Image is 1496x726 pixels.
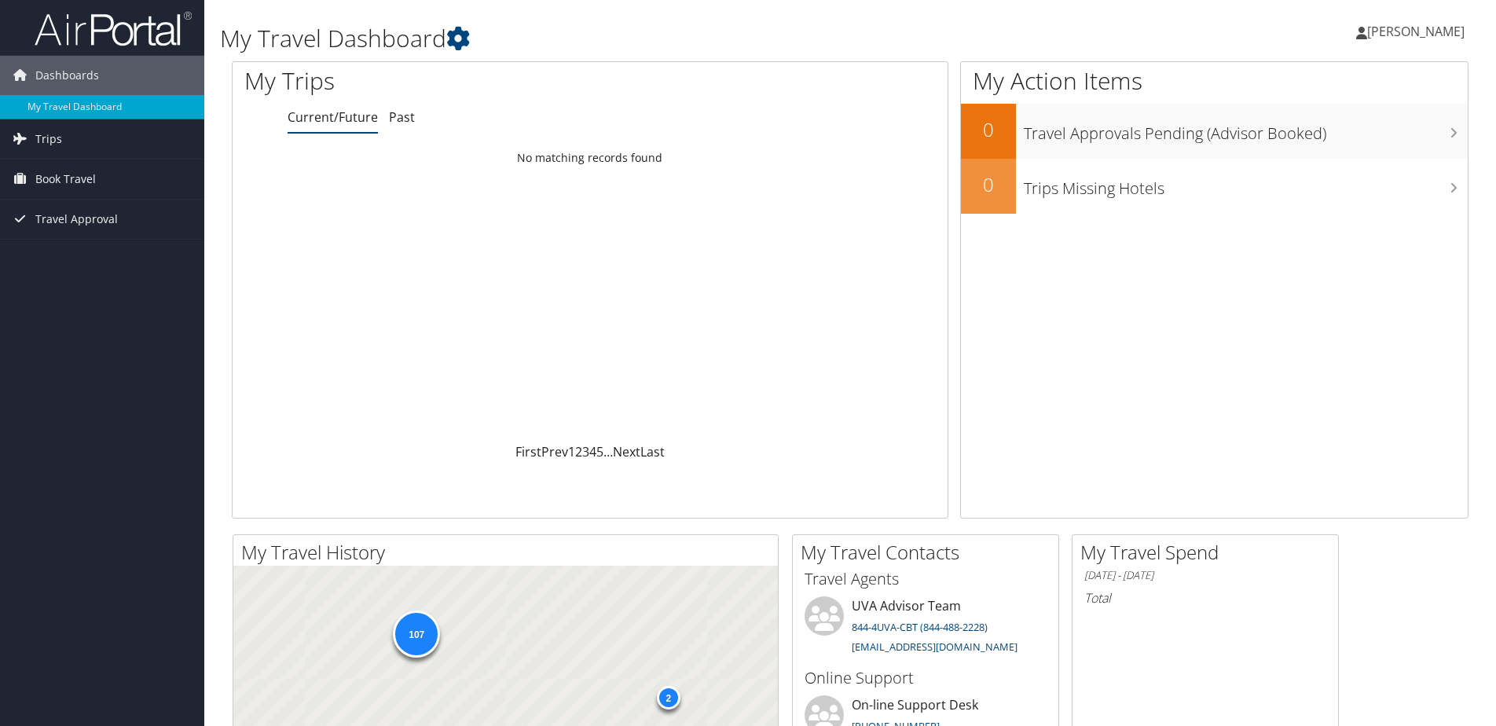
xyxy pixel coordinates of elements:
a: Last [640,443,665,460]
h2: My Travel Contacts [801,539,1058,566]
a: 3 [582,443,589,460]
span: Book Travel [35,159,96,199]
a: Prev [541,443,568,460]
a: Next [613,443,640,460]
a: 4 [589,443,596,460]
a: [EMAIL_ADDRESS][DOMAIN_NAME] [852,640,1017,654]
h2: My Travel History [241,539,778,566]
a: First [515,443,541,460]
h2: My Travel Spend [1080,539,1338,566]
h1: My Action Items [961,64,1468,97]
a: 844-4UVA-CBT (844-488-2228) [852,620,988,634]
h3: Trips Missing Hotels [1024,170,1468,200]
a: 0Trips Missing Hotels [961,159,1468,214]
span: … [603,443,613,460]
h6: Total [1084,589,1326,607]
a: Current/Future [288,108,378,126]
h2: 0 [961,116,1016,143]
h3: Online Support [805,667,1047,689]
a: [PERSON_NAME] [1356,8,1480,55]
a: 0Travel Approvals Pending (Advisor Booked) [961,104,1468,159]
div: 2 [656,686,680,709]
a: Past [389,108,415,126]
a: 1 [568,443,575,460]
h2: 0 [961,171,1016,198]
h3: Travel Agents [805,568,1047,590]
img: airportal-logo.png [35,10,192,47]
a: 2 [575,443,582,460]
span: Travel Approval [35,200,118,239]
h1: My Trips [244,64,638,97]
span: Dashboards [35,56,99,95]
h1: My Travel Dashboard [220,22,1060,55]
h3: Travel Approvals Pending (Advisor Booked) [1024,115,1468,145]
a: 5 [596,443,603,460]
td: No matching records found [233,144,948,172]
span: [PERSON_NAME] [1367,23,1465,40]
span: Trips [35,119,62,159]
li: UVA Advisor Team [797,596,1054,661]
div: 107 [393,610,440,658]
h6: [DATE] - [DATE] [1084,568,1326,583]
